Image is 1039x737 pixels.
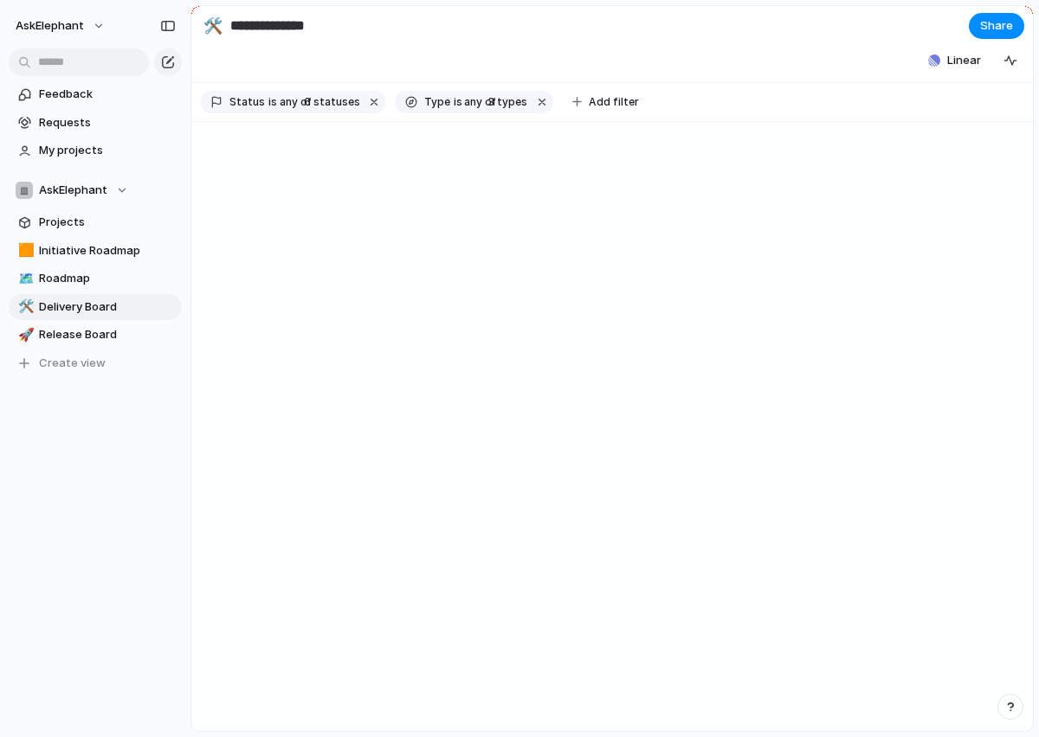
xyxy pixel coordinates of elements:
button: 🛠️ [16,298,33,316]
button: Add filter [562,90,649,114]
a: Requests [9,110,182,136]
span: Status [229,94,265,110]
span: statuses [299,94,360,110]
button: 🟧 [16,242,33,260]
a: 🚀Release Board [9,322,182,348]
span: Feedback [39,86,176,103]
span: Roadmap [39,270,176,287]
span: AskElephant [39,182,107,199]
button: 6 statuses [313,93,364,112]
span: Add filter [589,94,639,110]
button: Create view [9,350,182,376]
a: 🗺️Roadmap [9,266,182,292]
button: AskElephant [8,12,114,40]
button: isany of [265,93,314,112]
span: is [268,94,277,110]
span: Release Board [39,326,176,343]
a: 🛠️Delivery Board [9,294,182,320]
span: types [483,94,527,110]
a: Feedback [9,81,182,107]
div: 🛠️ [18,297,30,317]
button: isany of [450,93,500,112]
a: My projects [9,138,182,163]
button: 3 types [497,93,531,112]
span: AskElephant [16,17,84,35]
span: Requests [39,114,176,131]
span: Linear [947,52,981,69]
span: is [454,94,462,110]
a: Projects [9,209,182,235]
div: 🟧 [18,240,30,260]
span: any of [277,94,311,110]
button: 🗺️ [16,270,33,287]
button: 🚀 [16,326,33,343]
div: 🗺️ [18,269,30,289]
span: Create view [39,355,106,372]
span: 3 [483,95,497,108]
div: 🚀 [18,325,30,345]
a: 🟧Initiative Roadmap [9,238,182,264]
span: 6 [299,95,313,108]
span: Delivery Board [39,298,176,316]
div: 🛠️ [203,14,223,37]
span: Projects [39,214,176,231]
span: Type [424,94,450,110]
span: Share [980,17,1013,35]
button: 🛠️ [199,12,227,40]
span: any of [462,94,496,110]
button: Linear [921,48,988,74]
button: Share [969,13,1024,39]
span: Initiative Roadmap [39,242,176,260]
span: My projects [39,142,176,159]
button: AskElephant [9,177,182,203]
